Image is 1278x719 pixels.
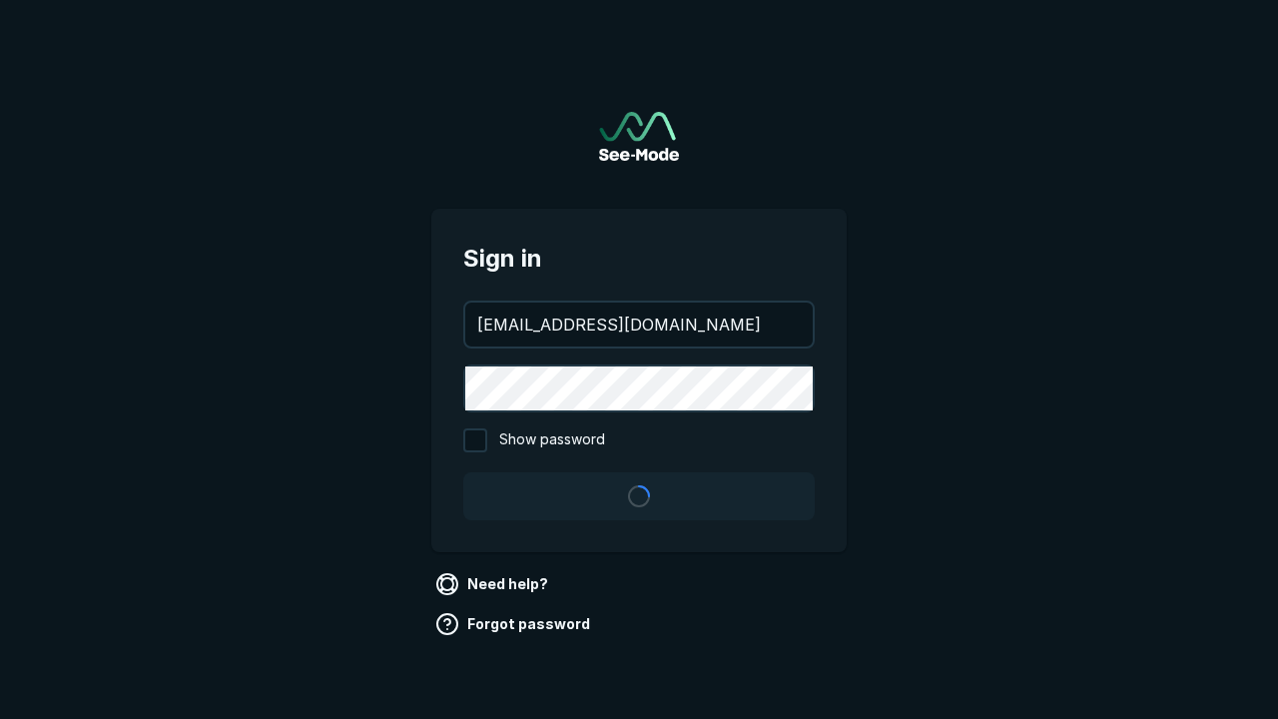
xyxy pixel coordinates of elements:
a: Forgot password [431,608,598,640]
span: Show password [499,428,605,452]
img: See-Mode Logo [599,112,679,161]
a: Need help? [431,568,556,600]
a: Go to sign in [599,112,679,161]
span: Sign in [463,241,815,277]
input: your@email.com [465,303,813,347]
